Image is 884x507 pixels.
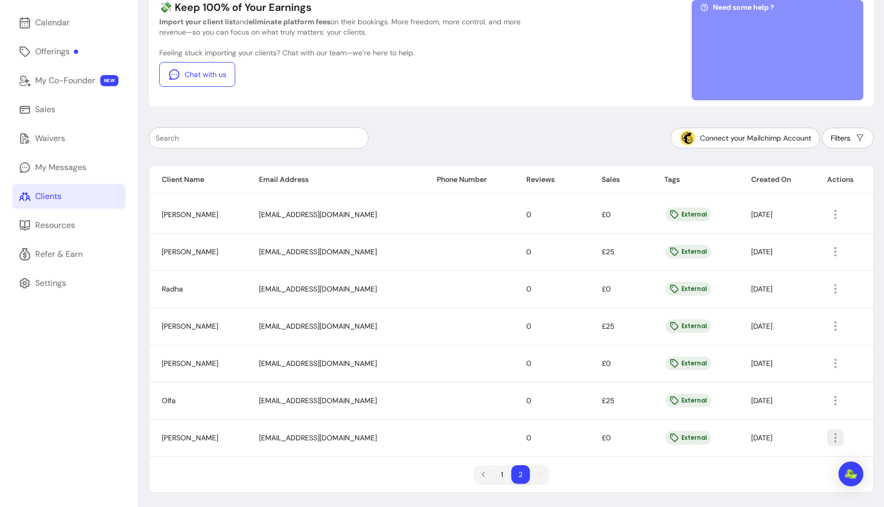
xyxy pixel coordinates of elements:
div: External [666,282,711,296]
div: External [666,207,711,221]
a: Clients [12,184,126,209]
p: Feeling stuck importing your clients? Chat with our team—we’re here to help. [159,48,521,58]
input: Search [156,133,362,143]
li: pagination item 1 [493,465,511,484]
span: [DATE] [751,247,772,256]
a: Sales [12,97,126,122]
a: My Co-Founder NEW [12,68,126,93]
div: My Co-Founder [35,74,95,87]
span: [DATE] [751,210,772,219]
div: External [666,319,711,333]
span: [EMAIL_ADDRESS][DOMAIN_NAME] [259,359,377,368]
span: [PERSON_NAME] [162,359,218,368]
span: £0 [602,284,611,294]
span: [EMAIL_ADDRESS][DOMAIN_NAME] [259,247,377,256]
a: Settings [12,271,126,296]
div: Clients [35,190,62,203]
span: [EMAIL_ADDRESS][DOMAIN_NAME] [259,321,377,331]
span: 0 [526,210,531,219]
span: [PERSON_NAME] [162,433,218,442]
div: Settings [35,277,66,289]
th: Reviews [514,166,590,193]
a: Waivers [12,126,126,151]
nav: pagination navigation [469,460,554,489]
span: Olfa [162,396,176,405]
div: Calendar [35,17,70,29]
th: Tags [652,166,739,193]
span: [EMAIL_ADDRESS][DOMAIN_NAME] [259,210,377,219]
div: Resources [35,219,75,232]
div: Offerings [35,45,78,58]
a: Resources [12,213,126,238]
a: Offerings [12,39,126,64]
span: [PERSON_NAME] [162,321,218,331]
div: My Messages [35,161,86,174]
span: £0 [602,359,611,368]
th: Phone Number [424,166,514,193]
span: [DATE] [751,321,772,331]
li: pagination item 2 active [511,465,530,484]
span: 0 [526,433,531,442]
th: Created On [739,166,815,193]
span: £25 [602,396,615,405]
a: Chat with us [159,62,235,87]
button: Connect your Mailchimp Account [670,128,820,148]
span: [DATE] [751,359,772,368]
span: [DATE] [751,284,772,294]
span: £25 [602,247,615,256]
th: Email Address [247,166,424,193]
div: Open Intercom Messenger [839,462,863,486]
span: [DATE] [751,396,772,405]
b: Import your client list [159,17,236,26]
th: Actions [815,166,873,193]
span: 0 [526,284,531,294]
div: Waivers [35,132,65,145]
span: [PERSON_NAME] [162,247,218,256]
a: Calendar [12,10,126,35]
div: Refer & Earn [35,248,83,260]
span: [DATE] [751,433,772,442]
span: [EMAIL_ADDRESS][DOMAIN_NAME] [259,284,377,294]
span: [PERSON_NAME] [162,210,218,219]
span: [EMAIL_ADDRESS][DOMAIN_NAME] [259,396,377,405]
span: 0 [526,247,531,256]
span: Need some help ? [713,2,774,12]
span: [EMAIL_ADDRESS][DOMAIN_NAME] [259,433,377,442]
li: previous page button [474,465,493,484]
div: External [666,357,711,371]
th: Sales [589,166,652,193]
span: 0 [526,321,531,331]
span: Radha [162,284,183,294]
span: NEW [100,75,118,86]
span: 0 [526,396,531,405]
a: Refer & Earn [12,242,126,267]
img: Mailchimp Icon [679,130,696,146]
p: and on their bookings. More freedom, more control, and more revenue—so you can focus on what trul... [159,17,521,37]
span: £0 [602,433,611,442]
div: External [666,245,711,259]
div: External [666,431,711,445]
span: £0 [602,210,611,219]
span: £25 [602,321,615,331]
div: External [666,394,711,408]
th: Client Name [149,166,247,193]
a: My Messages [12,155,126,180]
div: Sales [35,103,55,116]
button: Filters [822,128,874,148]
span: 0 [526,359,531,368]
b: eliminate platform fees [249,17,330,26]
